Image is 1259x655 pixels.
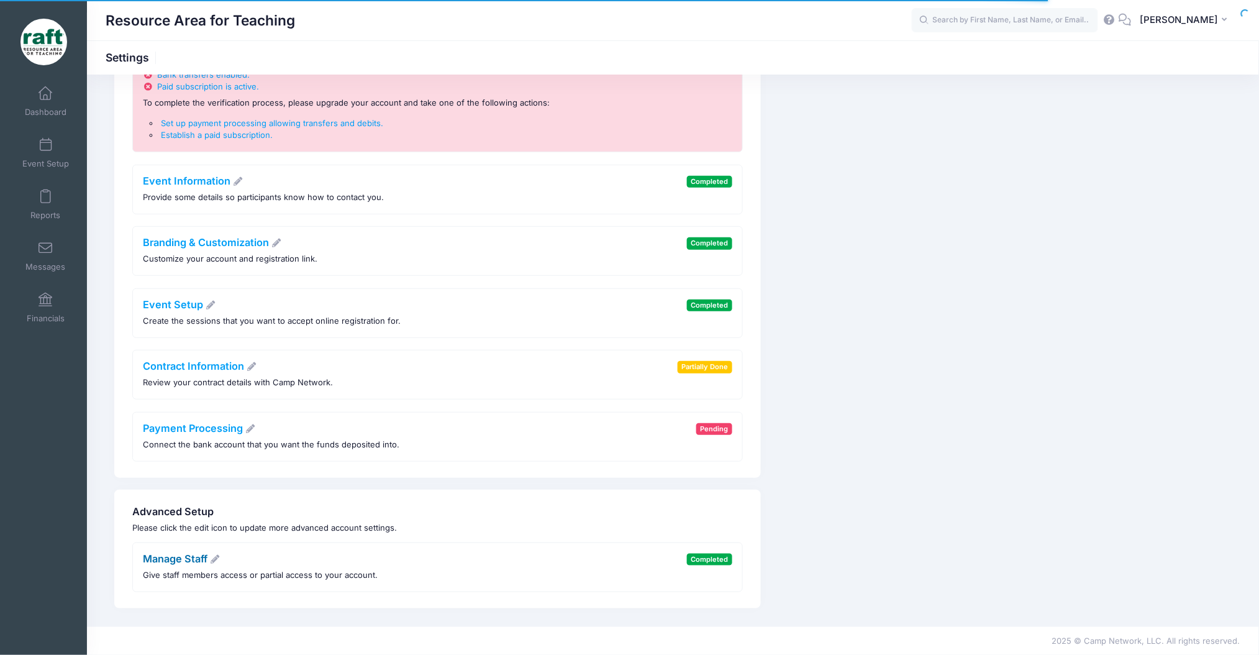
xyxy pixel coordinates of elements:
[143,439,399,451] p: Connect the bank account that you want the funds deposited into.
[161,130,270,140] span: Establish a paid subscription
[159,130,273,140] a: Establish a paid subscription.
[143,552,220,565] a: Manage Staff
[143,253,317,265] p: Customize your account and registration link.
[106,6,295,35] h1: Resource Area for Teaching
[687,300,732,311] span: Completed
[143,70,250,80] a: Bank transfers enabled.
[143,422,256,434] a: Payment Processing
[687,176,732,188] span: Completed
[143,377,333,389] p: Review your contract details with Camp Network.
[27,313,65,324] span: Financials
[16,183,75,226] a: Reports
[143,360,257,372] a: Contract Information
[22,158,69,169] span: Event Setup
[25,107,66,117] span: Dashboard
[143,81,260,91] a: Paid subscription is active.
[158,81,257,91] span: Paid subscription is active
[143,315,401,327] p: Create the sessions that you want to accept online registration for.
[1132,6,1240,35] button: [PERSON_NAME]
[132,522,743,534] p: Please click the edit icon to update more advanced account settings.
[25,262,65,272] span: Messages
[143,236,282,249] a: Branding & Customization
[678,361,732,373] span: Partially Done
[106,51,160,64] h1: Settings
[687,237,732,249] span: Completed
[143,569,378,582] p: Give staff members access or partial access to your account.
[1052,636,1240,646] span: 2025 © Camp Network, LLC. All rights reserved.
[158,70,248,80] span: Bank transfers enabled
[20,19,67,65] img: Resource Area for Teaching
[1140,13,1218,27] span: [PERSON_NAME]
[30,210,60,221] span: Reports
[143,175,243,187] a: Event Information
[16,131,75,175] a: Event Setup
[687,554,732,566] span: Completed
[912,8,1098,33] input: Search by First Name, Last Name, or Email...
[16,234,75,278] a: Messages
[159,118,383,128] a: Set up payment processing allowing transfers and debits.
[143,191,384,204] p: Provide some details so participants know how to contact you.
[696,423,732,435] span: Pending
[16,286,75,329] a: Financials
[161,118,381,128] span: Set up payment processing allowing transfers and debits
[143,298,216,311] a: Event Setup
[143,97,550,109] p: To complete the verification process, please upgrade your account and take one of the following a...
[132,506,743,518] h4: Advanced Setup
[16,80,75,123] a: Dashboard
